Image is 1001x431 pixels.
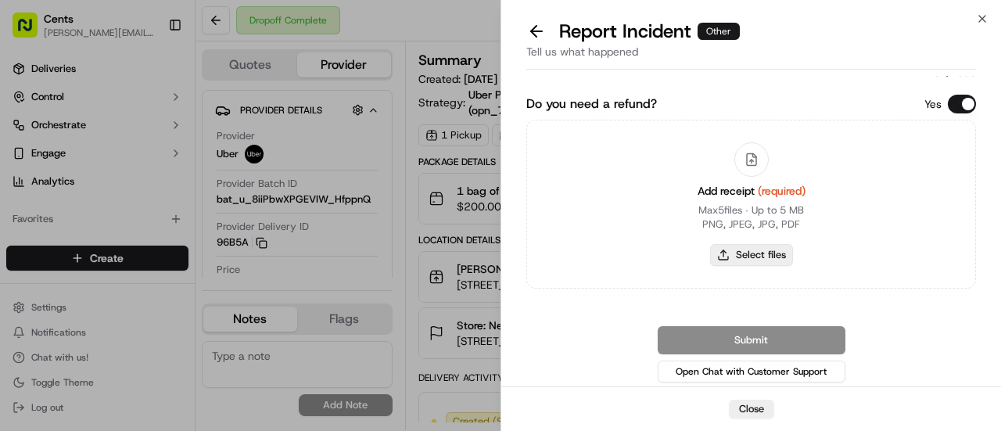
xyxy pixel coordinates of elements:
div: Start new chat [53,149,257,164]
button: Select files [710,244,793,266]
span: API Documentation [148,226,251,242]
input: Got a question? Start typing here... [41,100,282,117]
div: 💻 [132,228,145,240]
span: Add receipt [698,184,805,198]
button: Start new chat [266,153,285,172]
div: Other [698,23,740,40]
span: (required) [758,184,805,198]
p: PNG, JPEG, JPG, PDF [702,217,800,232]
p: Yes [924,96,942,112]
button: Close [729,400,774,418]
p: Max 5 files ∙ Up to 5 MB [698,203,804,217]
div: Tell us what happened [526,44,976,70]
span: Knowledge Base [31,226,120,242]
a: Powered byPylon [110,264,189,276]
label: Do you need a refund? [526,95,657,113]
img: 1736555255976-a54dd68f-1ca7-489b-9aae-adbdc363a1c4 [16,149,44,177]
img: Nash [16,15,47,46]
p: Welcome 👋 [16,62,285,87]
a: 💻API Documentation [126,220,257,248]
button: Open Chat with Customer Support [658,361,845,383]
a: 📗Knowledge Base [9,220,126,248]
p: Report Incident [559,19,740,44]
div: We're available if you need us! [53,164,198,177]
div: 📗 [16,228,28,240]
span: Pylon [156,264,189,276]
